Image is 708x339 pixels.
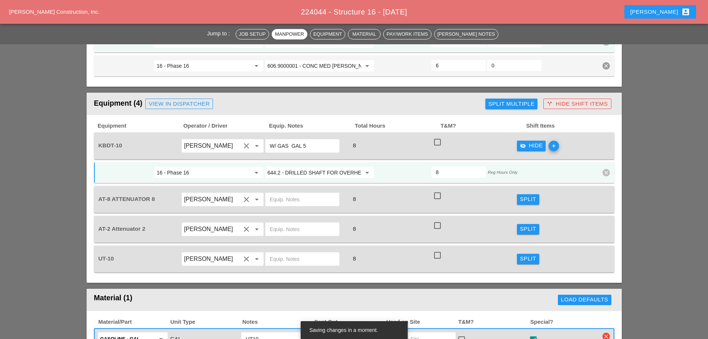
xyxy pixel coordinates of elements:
[145,99,213,109] a: View in Dispatcher
[270,194,335,205] input: Equip. Notes
[517,254,539,264] button: Split
[242,318,314,326] span: Notes
[488,100,534,108] div: Split Multiple
[517,194,539,205] button: Split
[252,141,261,150] i: arrow_drop_down
[242,141,251,150] i: clear
[543,99,611,109] button: Hide Shift Items
[98,318,170,326] span: Material/Part
[207,30,233,36] span: Jump to :
[313,31,342,38] div: Equipment
[270,253,335,265] input: Equip. Notes
[252,195,261,204] i: arrow_drop_down
[9,9,100,15] a: [PERSON_NAME] Construction, Inc.
[236,29,269,39] button: Job Setup
[530,318,602,326] span: Special?
[520,225,536,233] div: Split
[310,29,345,39] button: Equipment
[387,31,428,38] div: Pay/Work Items
[239,31,266,38] div: Job Setup
[558,295,611,305] button: Load Defaults
[561,295,608,304] div: Load Defaults
[526,122,611,130] span: Shift Items
[350,226,359,232] span: 8
[184,223,240,235] input: Alberto Barajas Flores
[520,141,543,150] div: Hide
[485,99,537,109] button: Split Multiple
[436,60,481,71] input: Hours
[252,225,261,234] i: arrow_drop_down
[520,143,526,149] i: visibility_off
[98,226,146,232] span: AT-2 Attenuator 2
[488,170,518,175] span: Reg Hours Only
[275,31,304,38] div: Manpower
[363,61,372,70] i: arrow_drop_down
[268,60,361,72] input: 606.9000001
[354,122,440,130] span: Total Hours
[94,292,344,307] div: Material (1)
[270,140,335,152] input: Equip. Notes
[492,60,537,71] input: OT Hours
[169,318,242,326] span: Unit Type
[350,142,359,148] span: 8
[268,122,354,130] span: Equip. Notes
[97,122,183,130] span: Equipment
[301,8,407,16] span: 224044 - Structure 16 - [DATE]
[547,101,553,107] i: call_split
[363,168,372,177] i: arrow_drop_down
[348,29,381,39] button: Material
[549,141,559,151] i: add
[436,166,481,178] input: Hours
[602,169,610,176] i: clear
[182,122,268,130] span: Operator / Driver
[268,167,361,179] input: 644.2
[242,195,251,204] i: clear
[520,195,536,204] div: Split
[242,255,251,263] i: clear
[156,60,250,72] input: 16
[517,141,546,151] button: Hide
[520,255,536,263] div: Split
[156,167,250,179] input: 16
[602,62,610,70] i: clear
[434,29,498,39] button: [PERSON_NAME] Notes
[624,5,696,19] button: [PERSON_NAME]
[184,194,240,205] input: Fernando De Souza
[98,142,122,148] span: KBDT-10
[385,318,458,326] span: Used on Site
[437,31,495,38] div: [PERSON_NAME] Notes
[630,7,690,16] div: [PERSON_NAME]
[383,29,431,39] button: Pay/Work Items
[310,327,378,333] span: Saving changes in a moment.
[149,100,210,108] div: View in Dispatcher
[350,196,359,202] span: 8
[252,61,261,70] i: arrow_drop_down
[547,100,608,108] div: Hide Shift Items
[314,318,386,326] span: Sent Out
[98,255,114,262] span: UT-10
[98,196,155,202] span: AT-8 ATTENUATOR 8
[270,223,335,235] input: Equip. Notes
[184,140,240,152] input: Simao Pinheiro
[252,168,261,177] i: arrow_drop_down
[242,225,251,234] i: clear
[458,318,530,326] span: T&M?
[252,255,261,263] i: arrow_drop_down
[681,7,690,16] i: account_box
[184,253,240,265] input: Guido Padilla
[440,122,526,130] span: T&M?
[517,224,539,234] button: Split
[94,96,483,111] div: Equipment (4)
[350,255,359,262] span: 8
[272,29,307,39] button: Manpower
[351,31,377,38] div: Material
